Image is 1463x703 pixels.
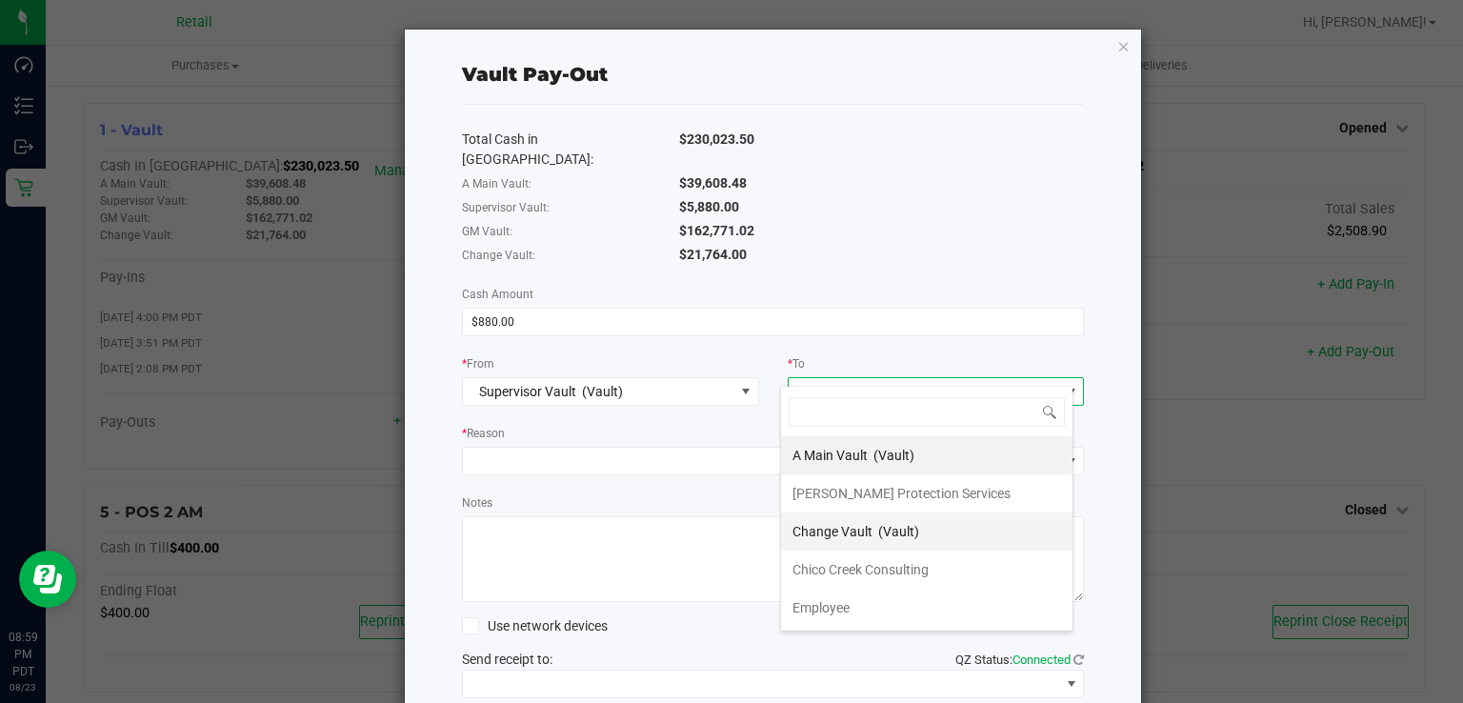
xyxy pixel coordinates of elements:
[679,247,747,262] span: $21,764.00
[878,524,919,539] span: (Vault)
[462,355,494,372] label: From
[462,249,535,262] span: Change Vault:
[792,448,868,463] span: A Main Vault
[679,131,754,147] span: $230,023.50
[679,223,754,238] span: $162,771.02
[462,494,492,512] label: Notes
[462,652,552,667] span: Send receipt to:
[462,288,533,301] span: Cash Amount
[462,201,550,214] span: Supervisor Vault:
[479,384,576,399] span: Supervisor Vault
[462,225,512,238] span: GM Vault:
[955,653,1084,667] span: QZ Status:
[462,131,593,167] span: Total Cash in [GEOGRAPHIC_DATA]:
[462,60,608,89] div: Vault Pay-Out
[792,600,850,615] span: Employee
[19,551,76,608] iframe: Resource center
[679,175,747,191] span: $39,608.48
[792,562,929,577] span: Chico Creek Consulting
[873,448,914,463] span: (Vault)
[462,177,531,191] span: A Main Vault:
[679,199,739,214] span: $5,880.00
[462,425,505,442] label: Reason
[792,524,872,539] span: Change Vault
[792,486,1011,501] span: [PERSON_NAME] Protection Services
[788,355,805,372] label: To
[582,384,623,399] span: (Vault)
[462,616,608,636] label: Use network devices
[1012,653,1071,667] span: Connected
